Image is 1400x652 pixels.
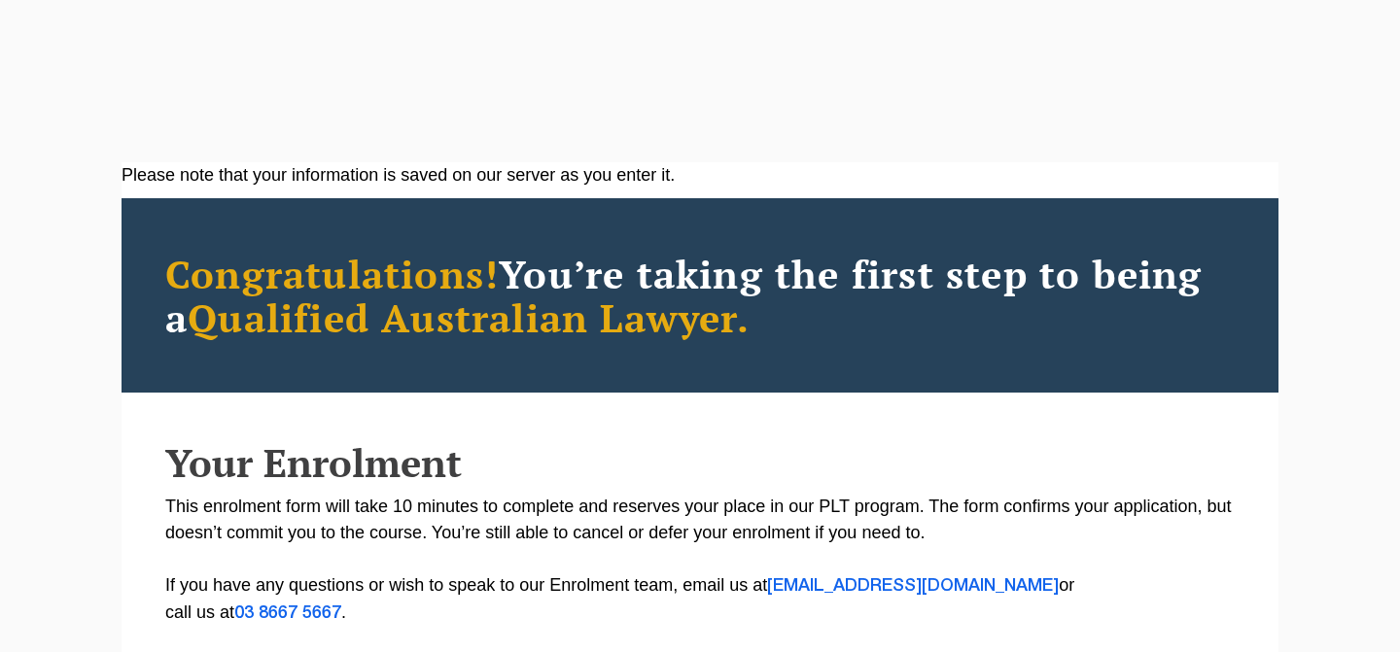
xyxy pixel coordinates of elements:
h2: Your Enrolment [165,441,1235,484]
span: Qualified Australian Lawyer. [188,292,750,343]
a: [EMAIL_ADDRESS][DOMAIN_NAME] [767,578,1059,594]
div: Please note that your information is saved on our server as you enter it. [122,162,1278,189]
span: Congratulations! [165,248,499,299]
p: This enrolment form will take 10 minutes to complete and reserves your place in our PLT program. ... [165,494,1235,627]
h2: You’re taking the first step to being a [165,252,1235,339]
a: 03 8667 5667 [234,605,341,621]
